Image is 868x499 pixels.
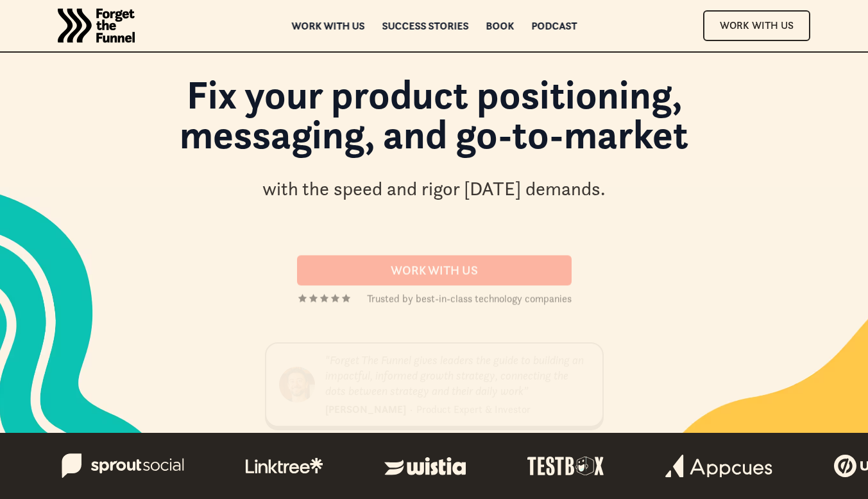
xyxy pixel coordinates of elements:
[382,21,468,30] a: Success Stories
[325,401,406,417] div: [PERSON_NAME]
[297,256,572,286] a: Work With us
[312,263,556,278] div: Work With us
[262,175,606,202] div: with the speed and rigor [DATE] demands.
[367,291,572,306] div: Trusted by best-in-class technology companies
[325,353,590,399] div: "Forget The Funnel gives leaders the guide to building an impactful, informed growth strategy, co...
[486,21,514,30] a: Book
[291,21,364,30] a: Work with us
[703,10,810,40] a: Work With Us
[531,21,577,30] a: Podcast
[410,401,413,417] div: ·
[113,74,756,168] h1: Fix your product positioning, messaging, and go-to-market
[416,401,531,417] div: Product Expert & Investor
